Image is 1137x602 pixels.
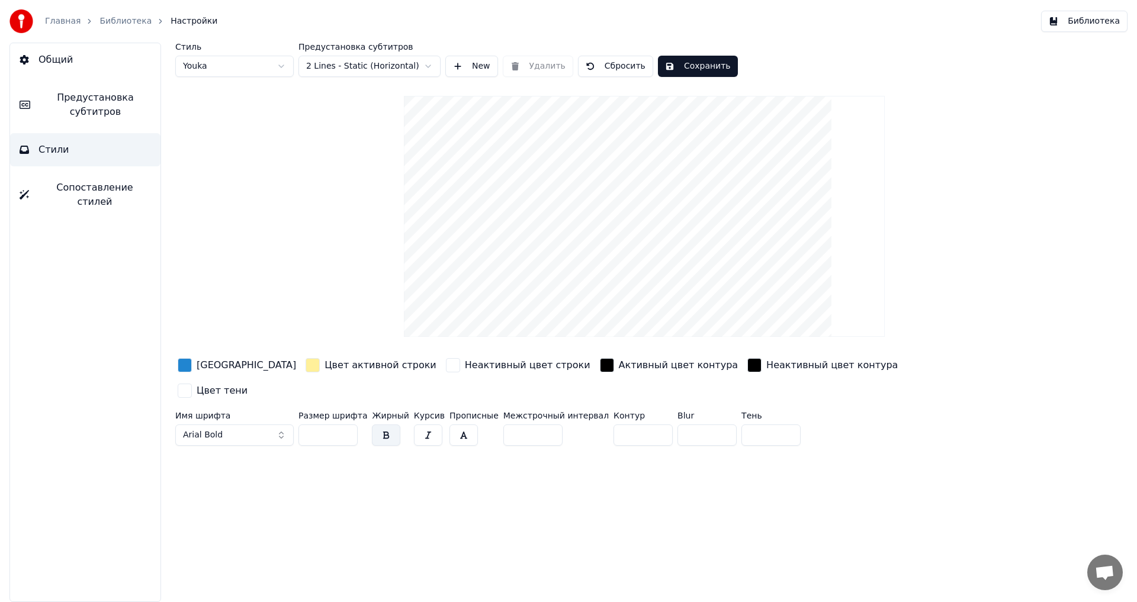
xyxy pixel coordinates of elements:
label: Предустановка субтитров [298,43,441,51]
span: Стили [38,143,69,157]
button: New [445,56,498,77]
button: Сохранить [658,56,738,77]
label: Имя шрифта [175,411,294,420]
button: Неактивный цвет контура [745,356,900,375]
button: Предустановка субтитров [10,81,160,128]
label: Курсив [414,411,445,420]
span: Общий [38,53,73,67]
button: Сбросить [578,56,653,77]
button: Общий [10,43,160,76]
label: Прописные [449,411,499,420]
label: Тень [741,411,801,420]
img: youka [9,9,33,33]
label: Межстрочный интервал [503,411,609,420]
button: Неактивный цвет строки [444,356,593,375]
button: [GEOGRAPHIC_DATA] [175,356,298,375]
div: Активный цвет контура [619,358,738,372]
button: Сопоставление стилей [10,171,160,218]
label: Размер шрифта [298,411,367,420]
label: Контур [614,411,673,420]
span: Arial Bold [183,429,223,441]
div: Неактивный цвет контура [766,358,898,372]
label: Blur [677,411,737,420]
button: Стили [10,133,160,166]
span: Предустановка субтитров [40,91,151,119]
span: Сопоставление стилей [38,181,151,209]
nav: breadcrumb [45,15,217,27]
button: Библиотека [1041,11,1128,32]
a: Библиотека [99,15,152,27]
div: [GEOGRAPHIC_DATA] [197,358,296,372]
button: Цвет тени [175,381,250,400]
button: Активный цвет контура [598,356,741,375]
div: Цвет тени [197,384,248,398]
div: Цвет активной строки [325,358,436,372]
button: Цвет активной строки [303,356,439,375]
span: Настройки [171,15,217,27]
label: Стиль [175,43,294,51]
div: Неактивный цвет строки [465,358,590,372]
div: Открытый чат [1087,555,1123,590]
label: Жирный [372,411,409,420]
a: Главная [45,15,81,27]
